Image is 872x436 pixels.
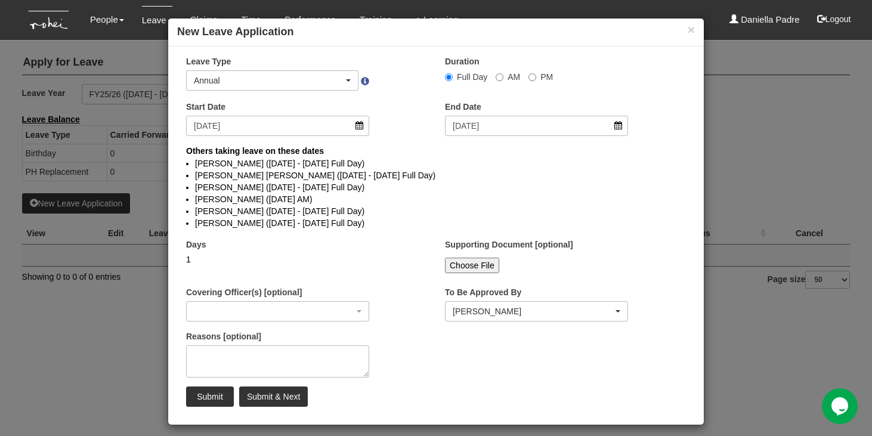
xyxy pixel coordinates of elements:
[195,217,677,229] li: [PERSON_NAME] ([DATE] - [DATE] Full Day)
[195,193,677,205] li: [PERSON_NAME] ([DATE] AM)
[186,55,231,67] label: Leave Type
[186,146,324,156] b: Others taking leave on these dates
[445,55,480,67] label: Duration
[688,23,695,36] button: ×
[186,386,234,407] input: Submit
[186,286,302,298] label: Covering Officer(s) [optional]
[540,72,553,82] span: PM
[239,386,308,407] input: Submit & Next
[822,388,860,424] iframe: chat widget
[453,305,613,317] div: [PERSON_NAME]
[445,101,481,113] label: End Date
[195,205,677,217] li: [PERSON_NAME] ([DATE] - [DATE] Full Day)
[177,26,293,38] b: New Leave Application
[508,72,520,82] span: AM
[445,258,499,273] input: Choose File
[445,239,573,251] label: Supporting Document [optional]
[445,301,628,321] button: Daniel Low
[186,116,369,136] input: d/m/yyyy
[194,75,344,86] div: Annual
[186,70,358,91] button: Annual
[186,101,225,113] label: Start Date
[186,253,369,265] div: 1
[445,286,521,298] label: To Be Approved By
[186,239,206,251] label: Days
[195,181,677,193] li: [PERSON_NAME] ([DATE] - [DATE] Full Day)
[195,169,677,181] li: [PERSON_NAME] [PERSON_NAME] ([DATE] - [DATE] Full Day)
[445,116,628,136] input: d/m/yyyy
[186,330,261,342] label: Reasons [optional]
[457,72,487,82] span: Full Day
[195,157,677,169] li: [PERSON_NAME] ([DATE] - [DATE] Full Day)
